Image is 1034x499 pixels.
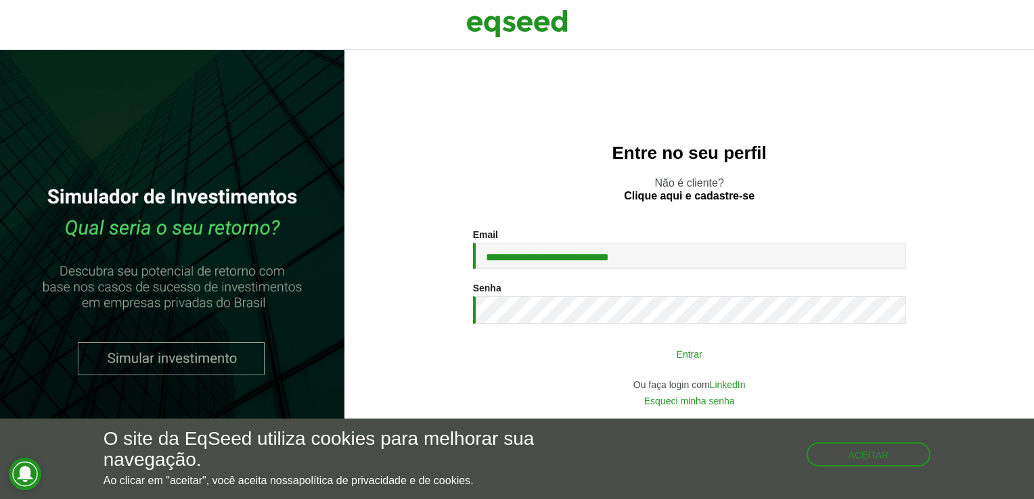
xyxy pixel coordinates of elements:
h2: Entre no seu perfil [372,143,1007,163]
a: política de privacidade e de cookies [299,475,471,486]
img: EqSeed Logo [466,7,568,41]
p: Ao clicar em "aceitar", você aceita nossa . [104,474,600,487]
button: Entrar [514,341,866,366]
a: LinkedIn [710,380,746,389]
button: Aceitar [807,442,931,467]
a: Esqueci minha senha [644,396,735,406]
h5: O site da EqSeed utiliza cookies para melhorar sua navegação. [104,429,600,471]
label: Senha [473,283,501,293]
p: Não é cliente? [372,176,1007,202]
label: Email [473,230,498,239]
div: Ou faça login com [473,380,906,389]
a: Clique aqui e cadastre-se [624,191,755,201]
